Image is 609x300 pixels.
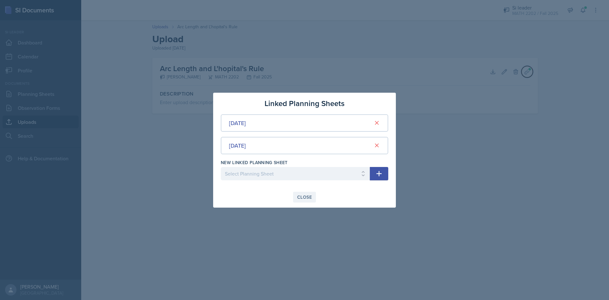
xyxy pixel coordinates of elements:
[297,195,312,200] div: Close
[293,192,316,203] button: Close
[229,141,246,150] div: [DATE]
[221,159,288,166] label: New Linked Planning Sheet
[265,98,344,109] h3: Linked Planning Sheets
[229,119,246,127] div: [DATE]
